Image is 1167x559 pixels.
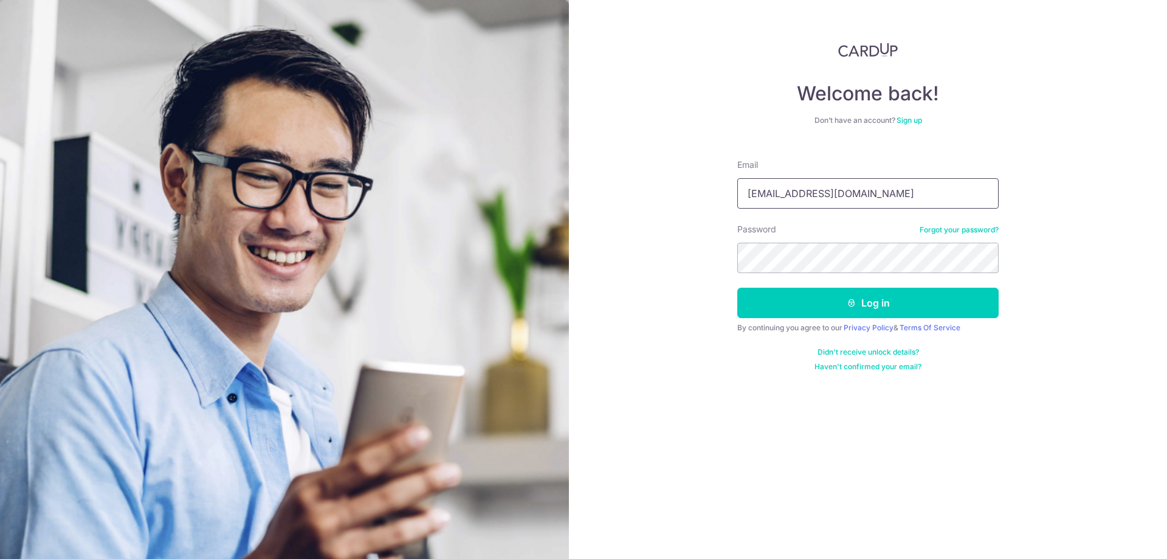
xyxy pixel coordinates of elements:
[900,323,960,332] a: Terms Of Service
[737,116,999,125] div: Don’t have an account?
[737,288,999,318] button: Log in
[737,82,999,106] h4: Welcome back!
[737,323,999,333] div: By continuing you agree to our &
[838,43,898,57] img: CardUp Logo
[818,347,919,357] a: Didn't receive unlock details?
[814,362,921,372] a: Haven't confirmed your email?
[737,159,758,171] label: Email
[737,223,776,235] label: Password
[844,323,893,332] a: Privacy Policy
[897,116,922,125] a: Sign up
[920,225,999,235] a: Forgot your password?
[737,178,999,209] input: Enter your Email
